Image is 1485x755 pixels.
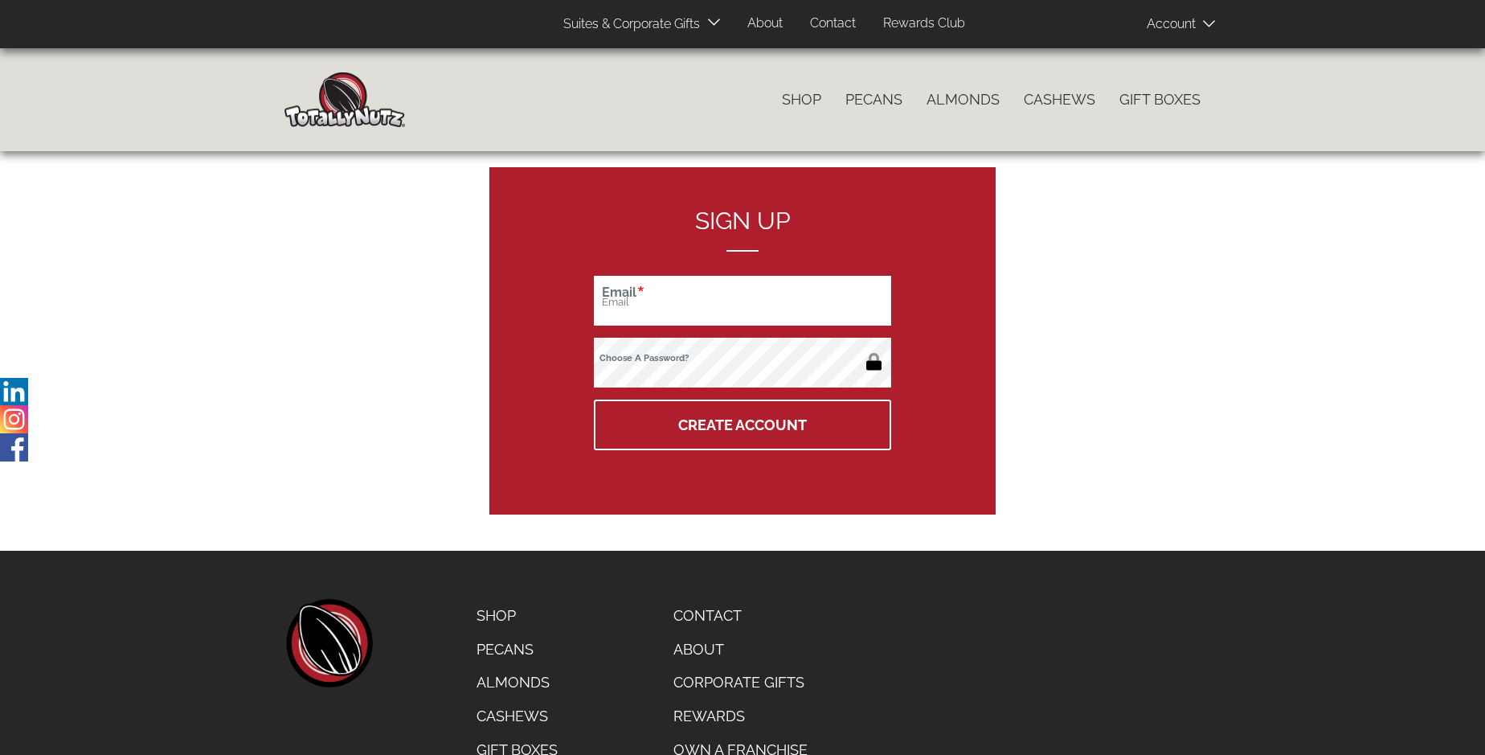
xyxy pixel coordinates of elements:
button: Create Account [594,400,891,450]
a: About [661,633,820,667]
a: Rewards [661,700,820,733]
a: Pecans [464,633,570,667]
a: Suites & Corporate Gifts [551,9,705,40]
a: Almonds [464,666,570,700]
a: home [284,599,373,687]
a: Gift Boxes [1107,83,1213,117]
a: Shop [770,83,833,117]
a: Corporate Gifts [661,666,820,700]
img: Home [284,72,405,127]
input: Email [594,276,891,326]
a: Pecans [833,83,914,117]
a: Contact [798,8,868,39]
a: Almonds [914,83,1012,117]
a: Cashews [464,700,570,733]
a: Rewards Club [871,8,977,39]
a: Cashews [1012,83,1107,117]
h2: Sign up [594,207,891,252]
a: Shop [464,599,570,633]
a: About [735,8,795,39]
a: Contact [661,599,820,633]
